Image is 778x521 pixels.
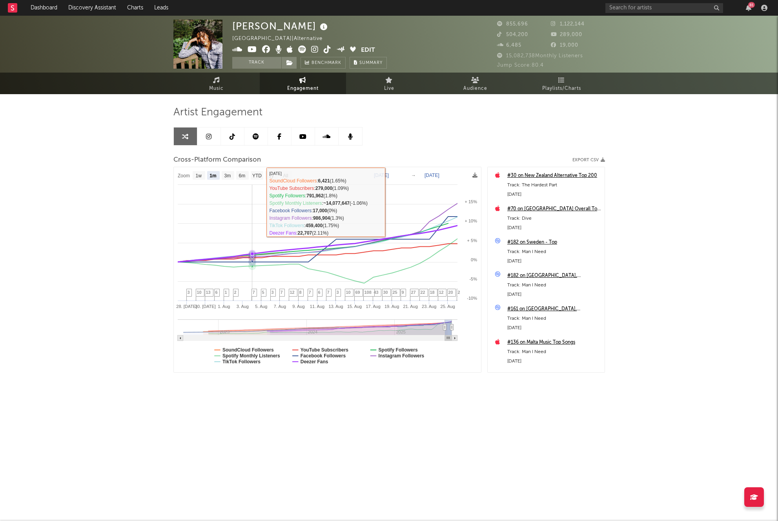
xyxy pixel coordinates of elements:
span: 25 [393,290,397,295]
div: [GEOGRAPHIC_DATA] | Alternative [232,34,332,44]
span: Summary [359,61,383,65]
span: 7 [309,290,311,295]
a: #184 on Philippines Alternative Top Songs [507,371,601,381]
text: 1. Aug [218,304,230,309]
div: [DATE] [507,290,601,299]
span: 289,000 [551,32,582,37]
a: #30 on New Zealand Alternative Top 200 [507,171,601,180]
text: YouTube Subscribers [300,347,348,353]
span: 8 [299,290,302,295]
span: 9 [402,290,404,295]
button: Track [232,57,281,69]
div: Track: Man I Need [507,347,601,357]
div: [DATE] [507,357,601,366]
text: YTD [252,173,261,179]
a: #182 on Sweden - Top [507,238,601,247]
span: 30 [383,290,388,295]
text: -5% [469,277,477,281]
a: #136 on Malta Music Top Songs [507,338,601,347]
span: 3 [337,290,339,295]
span: 7 [327,290,330,295]
text: 23. Aug [422,304,436,309]
text: 1w [195,173,202,179]
div: [DATE] [507,190,601,199]
span: 504,200 [497,32,528,37]
a: Audience [432,73,519,94]
span: Playlists/Charts [542,84,581,93]
button: Export CSV [572,158,605,162]
text: 28. [DATE] [176,304,197,309]
div: Track: Dive [507,214,601,223]
span: 855,696 [497,22,528,27]
span: 69 [355,290,360,295]
text: [DATE] [425,173,439,178]
text: 9. Aug [292,304,304,309]
text: Spotify Followers [378,347,417,353]
span: Engagement [287,84,319,93]
span: Live [384,84,394,93]
text: 17. Aug [366,304,380,309]
div: [DATE] [507,223,601,233]
button: 81 [746,5,751,11]
div: Track: Man I Need [507,247,601,257]
text: Zoom [178,173,190,179]
div: [DATE] [507,323,601,333]
text: + 10% [465,219,477,223]
text: 19. Aug [384,304,399,309]
text: + 15% [465,199,477,204]
span: 43 [374,290,379,295]
text: 1m [210,173,216,179]
text: 21. Aug [403,304,417,309]
span: 2 [234,290,237,295]
text: Facebook Followers [300,353,346,359]
a: Playlists/Charts [519,73,605,94]
span: 20 [448,290,453,295]
text: 3m [224,173,231,179]
span: 5 [262,290,264,295]
text: + 5% [467,238,477,243]
text: 30. [DATE] [195,304,215,309]
a: Engagement [260,73,346,94]
button: Edit [361,46,375,55]
span: 2 [458,290,460,295]
span: Jump Score: 80.4 [497,63,544,68]
div: [DATE] [507,257,601,266]
button: Summary [350,57,387,69]
span: 7 [253,290,255,295]
span: 19,000 [551,43,578,48]
div: Track: Man I Need [507,281,601,290]
span: 6,485 [497,43,521,48]
text: 0% [471,257,477,262]
div: Track: Man I Need [507,314,601,323]
span: 12 [439,290,444,295]
div: Track: The Hardest Part [507,180,601,190]
text: [DATE] [374,173,389,178]
text: All [283,173,288,179]
a: #70 on [GEOGRAPHIC_DATA] Overall Top 200 [507,204,601,214]
span: Benchmark [312,58,341,68]
div: [PERSON_NAME] [232,20,330,33]
a: Benchmark [301,57,346,69]
a: #161 on [GEOGRAPHIC_DATA], [GEOGRAPHIC_DATA] [507,304,601,314]
text: 1y [269,173,274,179]
text: 5. Aug [255,304,267,309]
span: Cross-Platform Comparison [173,155,261,165]
input: Search for artists [605,3,723,13]
a: #182 on [GEOGRAPHIC_DATA], [GEOGRAPHIC_DATA] [507,271,601,281]
text: 13. Aug [328,304,343,309]
span: 6 [318,290,321,295]
text: 15. Aug [347,304,361,309]
text: 11. Aug [310,304,324,309]
span: 1,122,144 [551,22,585,27]
text: TikTok Followers [222,359,261,364]
span: 12 [290,290,295,295]
text: → [411,173,416,178]
div: 81 [748,2,755,8]
a: Music [173,73,260,94]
